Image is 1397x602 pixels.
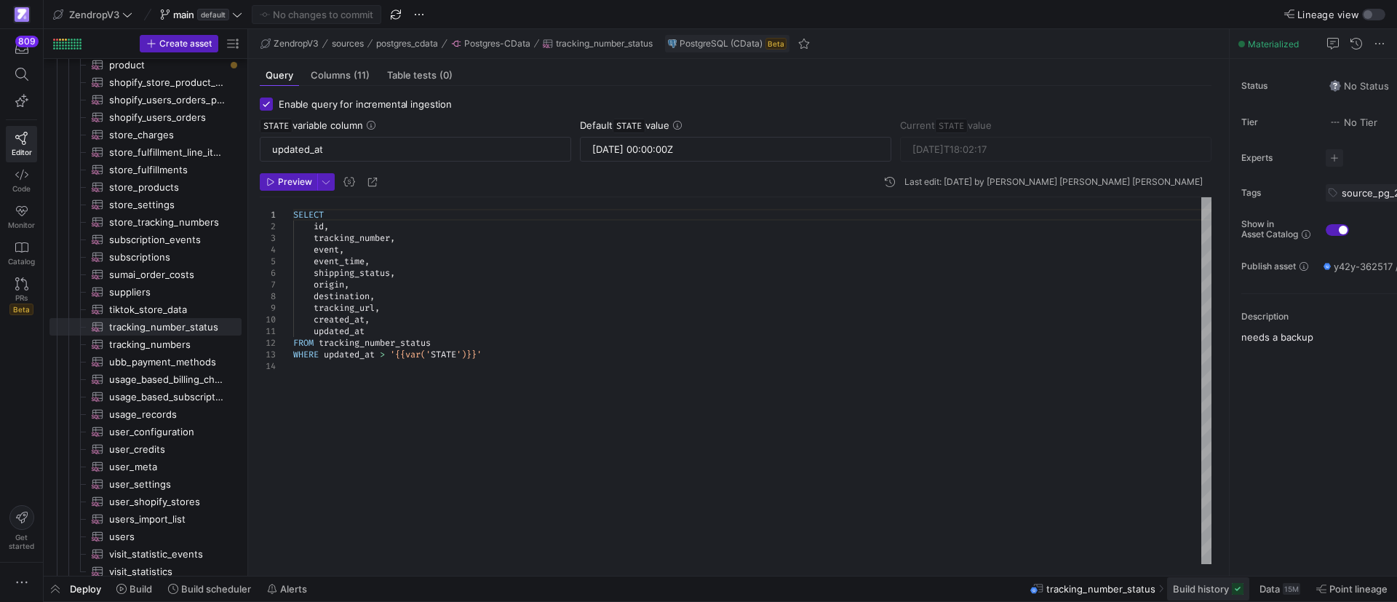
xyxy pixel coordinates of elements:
span: usage_based_billing_charges​​​​​​​​​ [109,371,225,388]
div: 13 [260,349,276,360]
div: Press SPACE to select this row. [49,266,242,283]
span: Publish asset [1241,261,1296,272]
a: store_products​​​​​​​​​ [49,178,242,196]
span: STATE [431,349,456,360]
span: store_charges​​​​​​​​​ [109,127,225,143]
span: (0) [439,71,453,80]
span: ')}}' [456,349,482,360]
span: Columns [311,71,370,80]
a: store_fulfillments​​​​​​​​​ [49,161,242,178]
div: Press SPACE to select this row. [49,405,242,423]
a: visit_statistic_events​​​​​​​​​ [49,545,242,563]
span: Show in Asset Catalog [1241,219,1298,239]
a: visit_statistics​​​​​​​​​ [49,563,242,580]
a: user_credits​​​​​​​​​ [49,440,242,458]
span: user_settings​​​​​​​​​ [109,476,225,493]
div: Last edit: [DATE] by [PERSON_NAME] [PERSON_NAME] [PERSON_NAME] [904,177,1203,187]
a: suppliers​​​​​​​​​ [49,283,242,301]
span: Create asset [159,39,212,49]
span: visit_statistics​​​​​​​​​ [109,563,225,580]
div: 11 [260,325,276,337]
span: Deploy [70,583,101,595]
span: Build [130,583,152,595]
a: tiktok_store_data​​​​​​​​​ [49,301,242,318]
span: Postgres-CData [464,39,530,49]
span: tracking_number_status [319,337,431,349]
button: Postgres-CData [447,35,534,52]
div: 8 [260,290,276,302]
div: Press SPACE to select this row. [49,440,242,458]
div: 809 [15,36,39,47]
span: user_configuration​​​​​​​​​ [109,424,225,440]
span: , [365,256,370,267]
span: PRs [15,293,28,302]
div: 15M [1283,583,1300,595]
span: No Tier [1329,116,1377,128]
span: user_shopify_stores​​​​​​​​​ [109,494,225,510]
button: 809 [6,35,37,61]
span: postgres_cdata [376,39,438,49]
span: shopify_users_orders_products​​​​​​​​​ [109,92,225,108]
button: Preview [260,173,317,191]
span: Build history [1173,583,1229,595]
a: Monitor [6,199,37,235]
span: tracking_number [314,232,390,244]
button: Alerts [260,577,314,601]
span: store_settings​​​​​​​​​ [109,197,225,213]
span: ZendropV3 [69,9,119,20]
div: Press SPACE to select this row. [49,108,242,126]
a: Catalog [6,235,37,272]
a: tracking_numbers​​​​​​​​​ [49,336,242,353]
span: usage_records​​​​​​​​​ [109,406,225,423]
span: Get started [9,533,34,550]
span: Beta [9,304,33,315]
span: SELECT [293,209,324,221]
button: sources [328,35,367,52]
span: ubb_payment_methods​​​​​​​​​ [109,354,225,371]
span: Catalog [8,257,35,266]
div: Press SPACE to select this row. [49,510,242,528]
span: , [344,279,349,290]
a: shopify_users_orders_products​​​​​​​​​ [49,91,242,108]
a: product​​​​​​​​​ [49,56,242,74]
span: store_fulfillment_line_items​​​​​​​​​ [109,144,225,161]
span: user_meta​​​​​​​​​ [109,459,225,475]
div: Press SPACE to select this row. [49,91,242,108]
button: Create asset [140,35,218,52]
button: No tierNo Tier [1326,113,1381,132]
div: 3 [260,232,276,244]
span: store_tracking_numbers​​​​​​​​​ [109,214,225,231]
span: shipping_status [314,267,390,279]
span: Query [266,71,293,80]
img: No status [1329,80,1341,92]
span: WHERE [293,349,319,360]
span: Enable query for incremental ingestion [279,98,452,110]
div: Press SPACE to select this row. [49,196,242,213]
span: origin [314,279,344,290]
div: 9 [260,302,276,314]
a: store_settings​​​​​​​​​ [49,196,242,213]
button: postgres_cdata [373,35,442,52]
span: Materialized [1248,39,1299,49]
div: 1 [260,209,276,221]
span: Point lineage [1329,583,1388,595]
span: visit_statistic_events​​​​​​​​​ [109,546,225,563]
div: 10 [260,314,276,325]
div: 4 [260,244,276,256]
span: Table tests [387,71,453,80]
button: No statusNo Status [1326,76,1393,95]
span: suppliers​​​​​​​​​ [109,284,225,301]
a: tracking_number_status​​​​​​​​​ [49,318,242,336]
div: Press SPACE to select this row. [49,493,242,510]
span: variable column [260,119,363,131]
span: tracking_number_status [556,39,653,49]
span: PostgreSQL (CData) [680,39,763,49]
div: Press SPACE to select this row. [49,178,242,196]
button: Build history [1166,577,1250,601]
div: Press SPACE to select this row. [49,248,242,266]
div: Press SPACE to select this row. [49,475,242,493]
span: , [370,290,375,302]
span: updated_at [324,349,375,360]
a: user_shopify_stores​​​​​​​​​ [49,493,242,510]
a: user_configuration​​​​​​​​​ [49,423,242,440]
